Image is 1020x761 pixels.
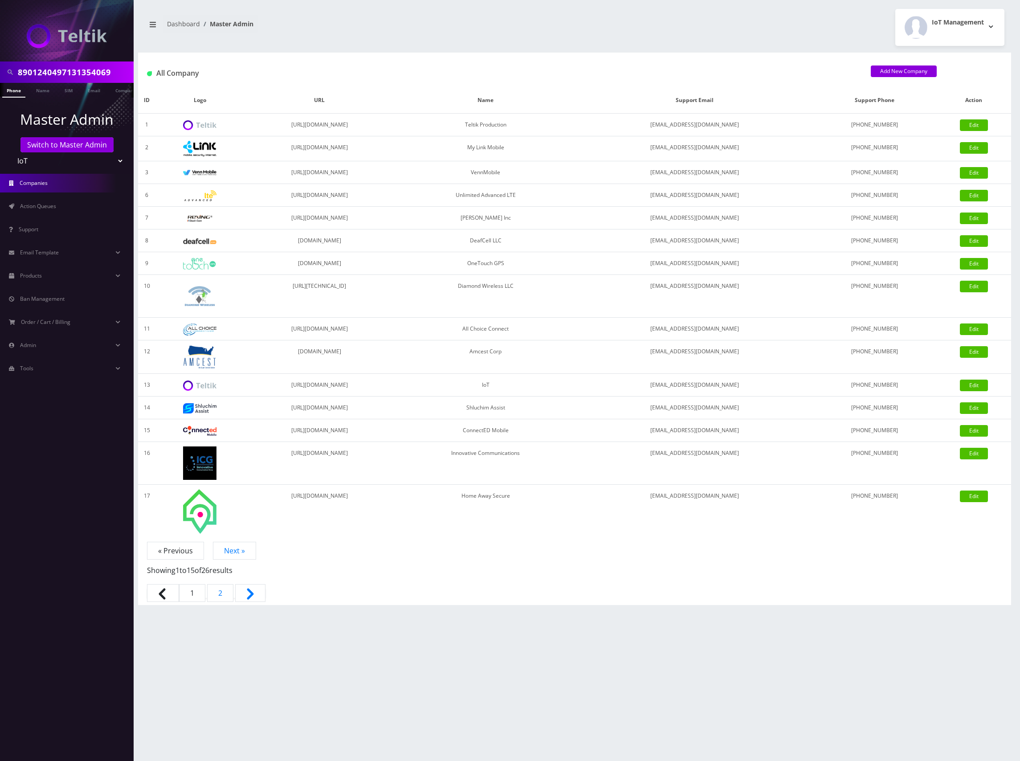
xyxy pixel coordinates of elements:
[812,114,937,136] td: [PHONE_NUMBER]
[812,136,937,161] td: [PHONE_NUMBER]
[21,318,70,326] span: Order / Cart / Billing
[812,252,937,275] td: [PHONE_NUMBER]
[812,161,937,184] td: [PHONE_NUMBER]
[812,442,937,485] td: [PHONE_NUMBER]
[200,19,253,29] li: Master Admin
[183,279,216,313] img: Diamond Wireless LLC
[244,485,394,538] td: [URL][DOMAIN_NAME]
[138,374,155,397] td: 13
[138,207,155,229] td: 7
[138,161,155,184] td: 3
[577,114,812,136] td: [EMAIL_ADDRESS][DOMAIN_NAME]
[20,202,56,210] span: Action Queues
[147,71,152,76] img: All Company
[201,565,209,575] span: 26
[183,190,216,201] img: Unlimited Advanced LTE
[871,65,937,77] a: Add New Company
[395,419,577,442] td: ConnectED Mobile
[147,69,857,78] h1: All Company
[20,137,114,152] a: Switch to Master Admin
[83,83,105,97] a: Email
[395,275,577,318] td: Diamond Wireless LLC
[244,397,394,419] td: [URL][DOMAIN_NAME]
[138,87,155,114] th: ID
[244,87,394,114] th: URL
[138,114,155,136] td: 1
[577,161,812,184] td: [EMAIL_ADDRESS][DOMAIN_NAME]
[183,170,216,176] img: VennMobile
[960,213,988,224] a: Edit
[244,442,394,485] td: [URL][DOMAIN_NAME]
[183,489,216,534] img: Home Away Secure
[812,318,937,340] td: [PHONE_NUMBER]
[138,229,155,252] td: 8
[167,20,200,28] a: Dashboard
[60,83,77,97] a: SIM
[960,380,988,391] a: Edit
[138,442,155,485] td: 16
[395,318,577,340] td: All Choice Connect
[812,207,937,229] td: [PHONE_NUMBER]
[138,340,155,374] td: 12
[960,235,988,247] a: Edit
[395,184,577,207] td: Unlimited Advanced LTE
[244,207,394,229] td: [URL][DOMAIN_NAME]
[18,64,131,81] input: Search in Company
[145,15,568,40] nav: breadcrumb
[244,419,394,442] td: [URL][DOMAIN_NAME]
[395,340,577,374] td: Amcest Corp
[183,446,216,480] img: Innovative Communications
[20,179,48,187] span: Companies
[577,275,812,318] td: [EMAIL_ADDRESS][DOMAIN_NAME]
[960,448,988,459] a: Edit
[244,114,394,136] td: [URL][DOMAIN_NAME]
[183,426,216,436] img: ConnectED Mobile
[147,556,1002,576] p: Showing to of results
[244,229,394,252] td: [DOMAIN_NAME]
[577,252,812,275] td: [EMAIL_ADDRESS][DOMAIN_NAME]
[138,252,155,275] td: 9
[244,374,394,397] td: [URL][DOMAIN_NAME]
[812,485,937,538] td: [PHONE_NUMBER]
[812,340,937,374] td: [PHONE_NUMBER]
[577,340,812,374] td: [EMAIL_ADDRESS][DOMAIN_NAME]
[577,229,812,252] td: [EMAIL_ADDRESS][DOMAIN_NAME]
[960,258,988,270] a: Edit
[183,323,216,335] img: All Choice Connect
[138,184,155,207] td: 6
[187,565,195,575] span: 15
[395,374,577,397] td: IoT
[395,207,577,229] td: [PERSON_NAME] Inc
[111,83,141,97] a: Company
[138,318,155,340] td: 11
[960,346,988,358] a: Edit
[577,397,812,419] td: [EMAIL_ADDRESS][DOMAIN_NAME]
[395,114,577,136] td: Teltik Production
[395,252,577,275] td: OneTouch GPS
[183,238,216,244] img: DeafCell LLC
[183,120,216,131] img: Teltik Production
[960,119,988,131] a: Edit
[577,184,812,207] td: [EMAIL_ADDRESS][DOMAIN_NAME]
[2,83,25,98] a: Phone
[812,275,937,318] td: [PHONE_NUMBER]
[395,87,577,114] th: Name
[960,323,988,335] a: Edit
[812,87,937,114] th: Support Phone
[395,485,577,538] td: Home Away Secure
[235,584,265,602] a: Next &raquo;
[27,24,107,48] img: IoT
[20,364,33,372] span: Tools
[812,397,937,419] td: [PHONE_NUMBER]
[577,485,812,538] td: [EMAIL_ADDRESS][DOMAIN_NAME]
[937,87,1011,114] th: Action
[244,252,394,275] td: [DOMAIN_NAME]
[244,340,394,374] td: [DOMAIN_NAME]
[395,229,577,252] td: DeafCell LLC
[138,275,155,318] td: 10
[244,318,394,340] td: [URL][DOMAIN_NAME]
[395,161,577,184] td: VennMobile
[179,584,205,602] span: 1
[32,83,54,97] a: Name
